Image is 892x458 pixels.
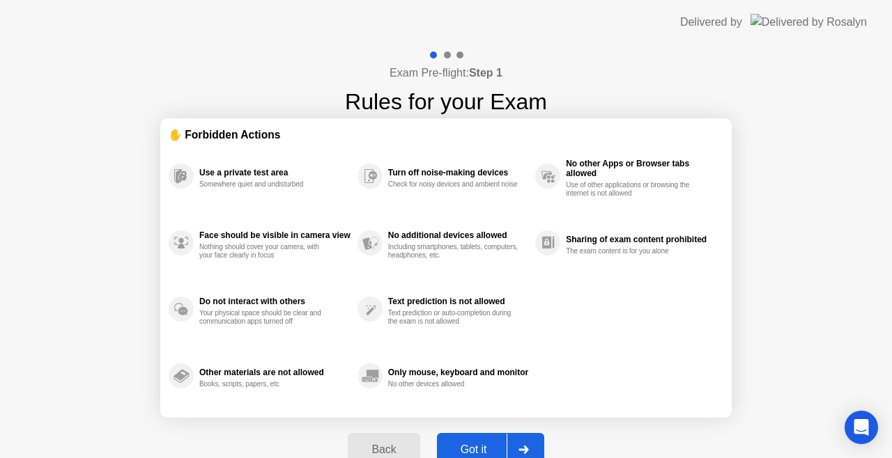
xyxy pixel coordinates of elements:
[390,65,502,81] h4: Exam Pre-flight:
[199,380,331,388] div: Books, scripts, papers, etc
[388,380,520,388] div: No other devices allowed
[352,443,415,456] div: Back
[566,159,716,178] div: No other Apps or Browser tabs allowed
[388,243,520,260] div: Including smartphones, tablets, computers, headphones, etc.
[345,85,547,118] h1: Rules for your Exam
[199,230,351,240] div: Face should be visible in camera view
[845,411,878,444] div: Open Intercom Messenger
[566,247,698,255] div: The exam content is for you alone
[199,180,331,189] div: Somewhere quiet and undisturbed
[566,235,716,244] div: Sharing of exam content prohibited
[469,67,502,79] b: Step 1
[680,14,742,31] div: Delivered by
[566,181,698,198] div: Use of other applications or browsing the internet is not allowed
[441,443,507,456] div: Got it
[388,230,528,240] div: No additional devices allowed
[388,368,528,377] div: Only mouse, keyboard and monitor
[388,168,528,177] div: Turn off noise-making devices
[199,168,351,177] div: Use a private test area
[388,309,520,326] div: Text prediction or auto-completion during the exam is not allowed
[388,180,520,189] div: Check for noisy devices and ambient noise
[199,309,331,326] div: Your physical space should be clear and communication apps turned off
[751,14,867,30] img: Delivered by Rosalyn
[199,368,351,377] div: Other materials are not allowed
[199,243,331,260] div: Nothing should cover your camera, with your face clearly in focus
[199,297,351,306] div: Do not interact with others
[169,127,723,143] div: ✋ Forbidden Actions
[388,297,528,306] div: Text prediction is not allowed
